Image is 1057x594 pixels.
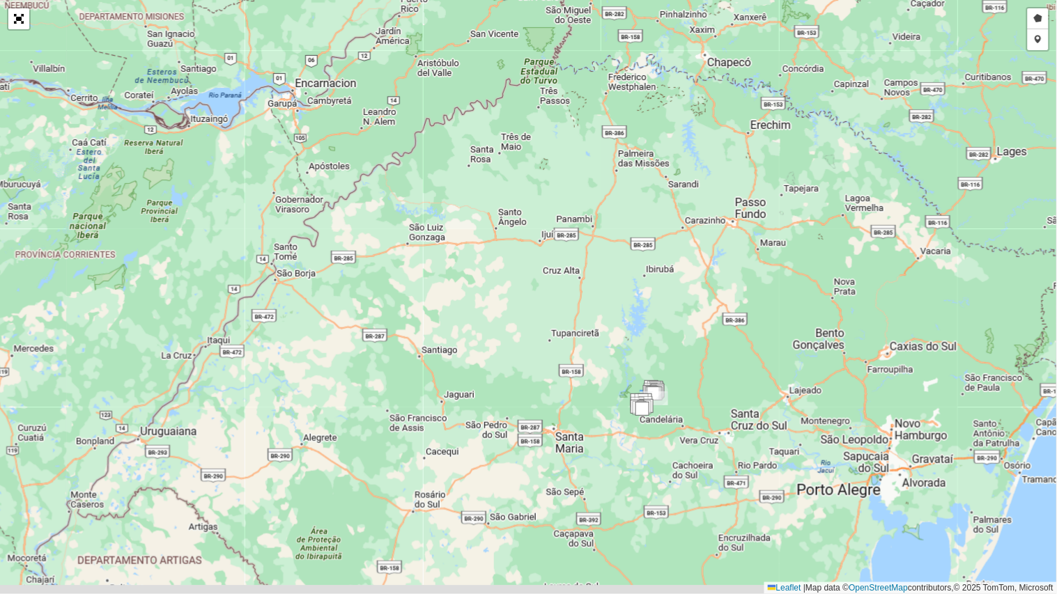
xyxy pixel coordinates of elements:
a: OpenStreetMap [849,583,909,593]
a: Abrir mapa em tela cheia [8,8,29,29]
div: Map data © contributors,© 2025 TomTom, Microsoft [764,582,1057,594]
span: | [803,583,805,593]
a: Desenhar setor [1028,8,1049,29]
a: Leaflet [768,583,801,593]
a: Adicionar checkpoint [1028,29,1049,50]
